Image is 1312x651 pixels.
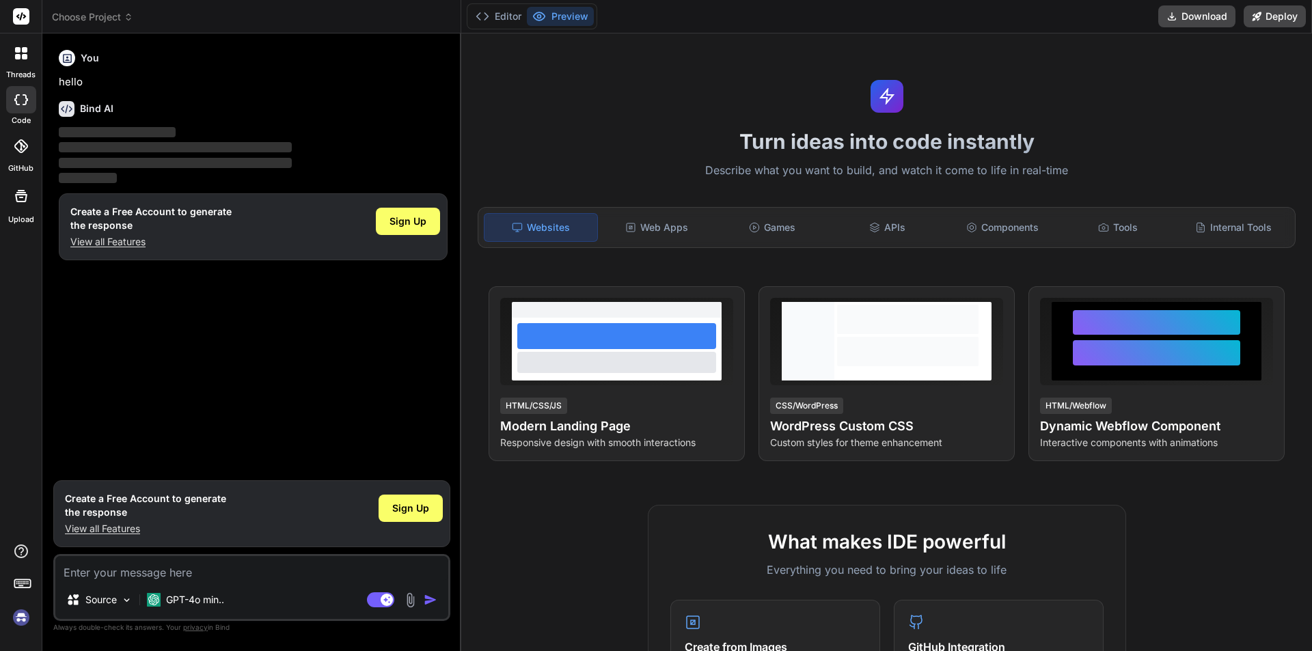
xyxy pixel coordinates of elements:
span: privacy [183,623,208,631]
h6: You [81,51,99,65]
p: Interactive components with animations [1040,436,1273,449]
label: threads [6,69,36,81]
p: Responsive design with smooth interactions [500,436,733,449]
p: Custom styles for theme enhancement [770,436,1003,449]
h2: What makes IDE powerful [670,527,1104,556]
div: APIs [831,213,944,242]
p: View all Features [65,522,226,536]
button: Editor [470,7,527,26]
span: ‌ [59,158,292,168]
div: Internal Tools [1177,213,1289,242]
p: Everything you need to bring your ideas to life [670,562,1104,578]
span: Sign Up [392,501,429,515]
span: Choose Project [52,10,133,24]
img: GPT-4o mini [147,593,161,607]
h4: Dynamic Webflow Component [1040,417,1273,436]
img: icon [424,593,437,607]
button: Download [1158,5,1235,27]
label: GitHub [8,163,33,174]
img: attachment [402,592,418,608]
p: Describe what you want to build, and watch it come to life in real-time [469,162,1304,180]
div: HTML/CSS/JS [500,398,567,414]
label: code [12,115,31,126]
button: Deploy [1244,5,1306,27]
h4: Modern Landing Page [500,417,733,436]
div: Websites [484,213,598,242]
h1: Create a Free Account to generate the response [70,205,232,232]
p: GPT-4o min.. [166,593,224,607]
div: HTML/Webflow [1040,398,1112,414]
p: Always double-check its answers. Your in Bind [53,621,450,634]
span: ‌ [59,127,176,137]
div: Web Apps [601,213,713,242]
h1: Turn ideas into code instantly [469,129,1304,154]
h6: Bind AI [80,102,113,115]
button: Preview [527,7,594,26]
p: hello [59,74,448,90]
p: View all Features [70,235,232,249]
p: Source [85,593,117,607]
span: Sign Up [389,214,426,228]
div: Components [946,213,1059,242]
span: ‌ [59,173,117,183]
img: signin [10,606,33,629]
div: Games [716,213,829,242]
div: Tools [1062,213,1175,242]
img: Pick Models [121,594,133,606]
div: CSS/WordPress [770,398,843,414]
h4: WordPress Custom CSS [770,417,1003,436]
span: ‌ [59,142,292,152]
label: Upload [8,214,34,225]
h1: Create a Free Account to generate the response [65,492,226,519]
